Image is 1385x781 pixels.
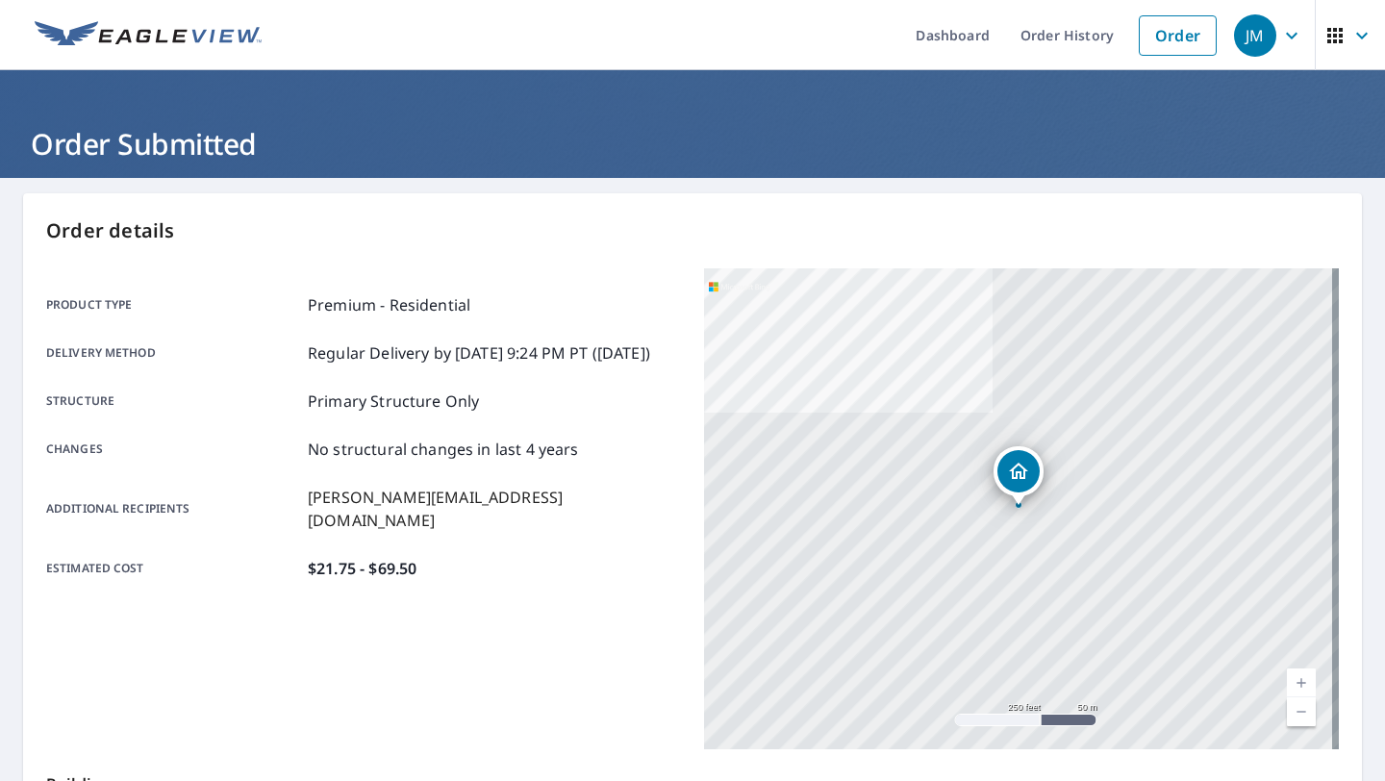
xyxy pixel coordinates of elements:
p: $21.75 - $69.50 [308,557,416,580]
p: Product type [46,293,300,316]
p: Regular Delivery by [DATE] 9:24 PM PT ([DATE]) [308,341,650,365]
p: Primary Structure Only [308,390,479,413]
a: Current Level 17, Zoom In [1287,668,1316,697]
p: No structural changes in last 4 years [308,438,579,461]
p: Structure [46,390,300,413]
a: Order [1139,15,1217,56]
a: Current Level 17, Zoom Out [1287,697,1316,726]
p: Delivery method [46,341,300,365]
p: Order details [46,216,1339,245]
p: Changes [46,438,300,461]
h1: Order Submitted [23,124,1362,164]
p: [PERSON_NAME][EMAIL_ADDRESS][DOMAIN_NAME] [308,486,681,532]
p: Additional recipients [46,486,300,532]
div: JM [1234,14,1276,57]
p: Premium - Residential [308,293,470,316]
img: EV Logo [35,21,262,50]
p: Estimated cost [46,557,300,580]
div: Dropped pin, building 1, Residential property, 6237 Lismore Cir Grand Blanc, MI 48439 [994,446,1044,506]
